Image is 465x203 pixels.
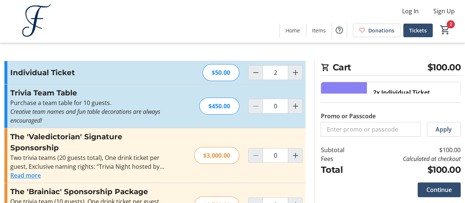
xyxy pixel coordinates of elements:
[426,185,452,194] span: Continue
[321,154,361,163] td: Fees
[439,23,452,36] button: Cart
[262,148,288,163] input: The 'Valedictorian' Signature Sponsorship Quantity
[194,147,239,164] div: $3,000.00
[288,99,302,113] button: Increment by one
[353,24,400,37] a: Donations
[288,66,302,80] button: Increment by one
[321,112,375,120] label: Promo or Passcode
[373,88,430,97] div: 2x Individual Ticket
[361,163,461,176] td: $100.00
[312,27,326,34] span: Items
[433,7,455,15] span: Sign Up
[262,65,288,80] input: Individual Ticket Quantity
[321,163,361,176] td: Total
[286,27,300,34] span: Home
[248,66,262,80] button: Decrement by one
[321,146,361,154] td: Subtotal
[10,153,171,171] div: Two trivia teams (20 guests total), One drink ticket per guest, Exclusive naming rights: “Trivia ...
[321,61,461,76] h2: Cart
[436,125,452,134] span: Apply
[10,186,171,197] h3: The 'Brainiac' Sponsorship Package
[427,122,461,137] button: Apply
[428,5,461,17] button: Sign Up
[4,3,70,40] img: Fontbonne, The Early College of Boston's Logo
[396,5,425,17] button: Log In
[403,24,433,37] a: Tickets
[199,98,239,115] div: $450.00
[10,108,160,125] em: Creative team names and fun table decorations are always encouraged!
[368,27,394,34] span: Donations
[361,154,461,163] td: Calculated at checkout
[262,99,288,113] input: Trivia Team Table Quantity
[10,67,171,78] h3: Individual Ticket
[203,64,239,81] div: $50.00
[361,146,461,154] td: $100.00
[10,131,171,153] h3: The 'Valedictorian' Signature Sponsorship
[288,148,302,162] button: Increment by one
[402,7,419,15] span: Log In
[10,98,171,107] p: Purchase a team table for 10 guests.
[332,23,347,38] button: Help
[427,61,461,74] span: $100.00
[10,87,171,98] h3: Trivia Team Table
[280,24,306,37] a: Home
[10,171,41,180] button: Read more
[306,24,332,37] a: Items
[418,182,461,197] button: Continue
[321,122,421,137] input: Enter promo or passcode
[409,27,427,34] span: Tickets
